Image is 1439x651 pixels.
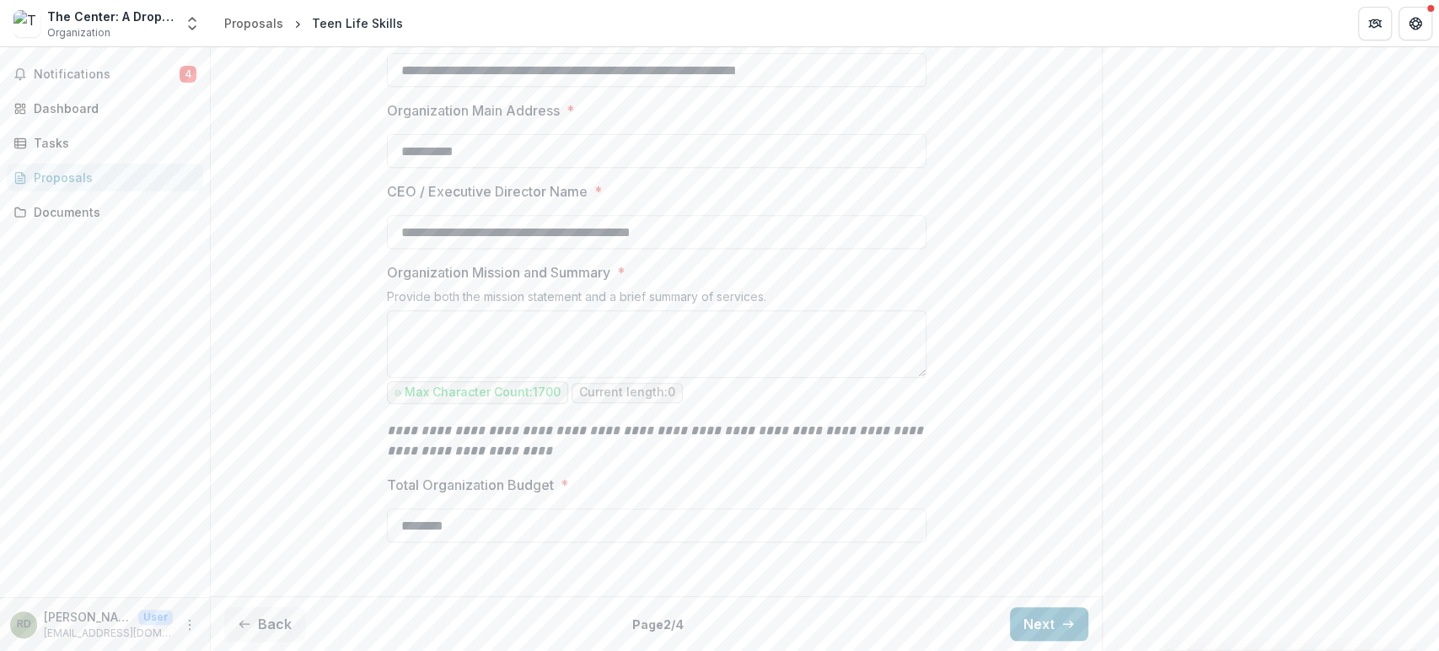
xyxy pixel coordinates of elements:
[180,615,200,635] button: More
[1010,607,1088,641] button: Next
[224,14,283,32] div: Proposals
[387,181,588,202] p: CEO / Executive Director Name
[224,607,305,641] button: Back
[17,619,31,630] div: Reona Dyess
[7,198,203,226] a: Documents
[180,7,204,40] button: Open entity switcher
[180,66,196,83] span: 4
[44,626,173,641] p: [EMAIL_ADDRESS][DOMAIN_NAME]
[312,14,403,32] div: Teen Life Skills
[34,134,190,152] div: Tasks
[13,10,40,37] img: The Center: A Drop-In Community Learning and Resource Center, Inc.
[34,203,190,221] div: Documents
[217,11,290,35] a: Proposals
[138,610,173,625] p: User
[7,129,203,157] a: Tasks
[387,475,554,495] p: Total Organization Budget
[579,385,675,400] p: Current length: 0
[47,25,110,40] span: Organization
[34,100,190,117] div: Dashboard
[7,61,203,88] button: Notifications4
[7,94,203,122] a: Dashboard
[217,11,410,35] nav: breadcrumb
[7,164,203,191] a: Proposals
[34,169,190,186] div: Proposals
[47,8,174,25] div: The Center: A Drop-In Community Learning and Resource Center, Inc.
[1358,7,1392,40] button: Partners
[387,100,560,121] p: Organization Main Address
[405,385,561,400] p: Max Character Count: 1700
[632,616,684,633] p: Page 2 / 4
[44,608,132,626] p: [PERSON_NAME]
[1399,7,1432,40] button: Get Help
[34,67,180,82] span: Notifications
[387,262,610,282] p: Organization Mission and Summary
[387,289,926,310] div: Provide both the mission statement and a brief summary of services.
